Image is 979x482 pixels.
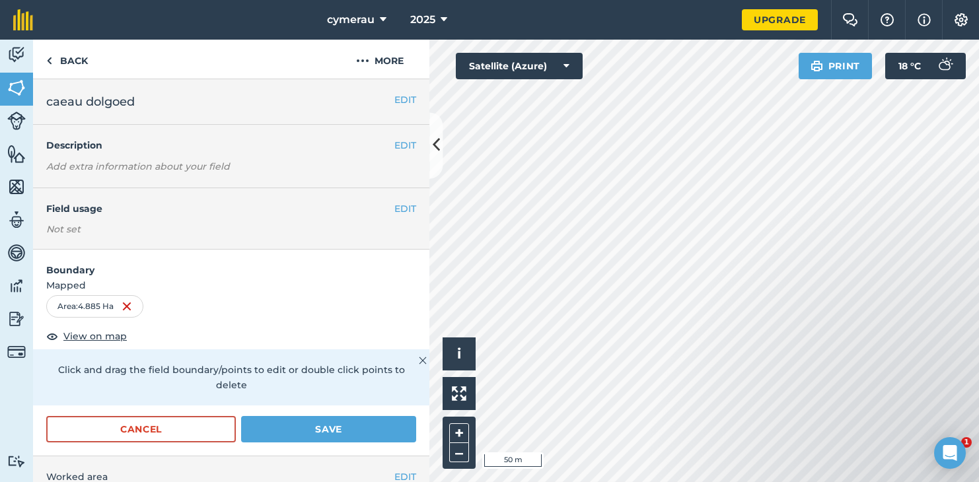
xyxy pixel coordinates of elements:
button: Cancel [46,416,236,442]
span: i [457,345,461,362]
button: + [449,423,469,443]
button: EDIT [394,138,416,153]
button: – [449,443,469,462]
img: svg+xml;base64,PD94bWwgdmVyc2lvbj0iMS4wIiBlbmNvZGluZz0idXRmLTgiPz4KPCEtLSBHZW5lcmF0b3I6IEFkb2JlIE... [7,112,26,130]
img: svg+xml;base64,PHN2ZyB4bWxucz0iaHR0cDovL3d3dy53My5vcmcvMjAwMC9zdmciIHdpZHRoPSIyMiIgaGVpZ2h0PSIzMC... [419,353,427,368]
button: Print [799,53,873,79]
span: 2025 [410,12,435,28]
div: Open Intercom Messenger [934,437,966,469]
img: svg+xml;base64,PHN2ZyB4bWxucz0iaHR0cDovL3d3dy53My5vcmcvMjAwMC9zdmciIHdpZHRoPSIyMCIgaGVpZ2h0PSIyNC... [356,53,369,69]
img: fieldmargin Logo [13,9,33,30]
button: 18 °C [885,53,966,79]
img: svg+xml;base64,PD94bWwgdmVyc2lvbj0iMS4wIiBlbmNvZGluZz0idXRmLTgiPz4KPCEtLSBHZW5lcmF0b3I6IEFkb2JlIE... [7,45,26,65]
button: More [330,40,429,79]
span: cymerau [327,12,375,28]
div: Not set [46,223,416,236]
img: svg+xml;base64,PD94bWwgdmVyc2lvbj0iMS4wIiBlbmNvZGluZz0idXRmLTgiPz4KPCEtLSBHZW5lcmF0b3I6IEFkb2JlIE... [7,210,26,230]
img: A question mark icon [879,13,895,26]
img: svg+xml;base64,PHN2ZyB4bWxucz0iaHR0cDovL3d3dy53My5vcmcvMjAwMC9zdmciIHdpZHRoPSIxNiIgaGVpZ2h0PSIyNC... [122,298,132,314]
button: EDIT [394,92,416,107]
span: Mapped [33,278,429,293]
img: Two speech bubbles overlapping with the left bubble in the forefront [842,13,858,26]
img: Four arrows, one pointing top left, one top right, one bottom right and the last bottom left [452,386,466,401]
img: svg+xml;base64,PD94bWwgdmVyc2lvbj0iMS4wIiBlbmNvZGluZz0idXRmLTgiPz4KPCEtLSBHZW5lcmF0b3I6IEFkb2JlIE... [7,455,26,467]
a: Back [33,40,101,79]
button: EDIT [394,201,416,216]
span: caeau dolgoed [46,92,135,111]
button: i [443,337,476,370]
button: Save [241,416,416,442]
span: 1 [961,437,972,448]
em: Add extra information about your field [46,160,230,172]
p: Click and drag the field boundary/points to edit or double click points to delete [46,362,416,392]
a: Upgrade [742,9,818,30]
h4: Description [46,138,416,153]
button: View on map [46,328,127,344]
h4: Field usage [46,201,394,216]
img: svg+xml;base64,PD94bWwgdmVyc2lvbj0iMS4wIiBlbmNvZGluZz0idXRmLTgiPz4KPCEtLSBHZW5lcmF0b3I6IEFkb2JlIE... [931,53,958,79]
span: View on map [63,329,127,343]
h4: Boundary [33,250,429,277]
div: Area : 4.885 Ha [46,295,143,318]
img: svg+xml;base64,PD94bWwgdmVyc2lvbj0iMS4wIiBlbmNvZGluZz0idXRmLTgiPz4KPCEtLSBHZW5lcmF0b3I6IEFkb2JlIE... [7,276,26,296]
span: 18 ° C [898,53,921,79]
img: svg+xml;base64,PHN2ZyB4bWxucz0iaHR0cDovL3d3dy53My5vcmcvMjAwMC9zdmciIHdpZHRoPSI1NiIgaGVpZ2h0PSI2MC... [7,144,26,164]
img: svg+xml;base64,PD94bWwgdmVyc2lvbj0iMS4wIiBlbmNvZGluZz0idXRmLTgiPz4KPCEtLSBHZW5lcmF0b3I6IEFkb2JlIE... [7,309,26,329]
img: svg+xml;base64,PHN2ZyB4bWxucz0iaHR0cDovL3d3dy53My5vcmcvMjAwMC9zdmciIHdpZHRoPSIxOSIgaGVpZ2h0PSIyNC... [811,58,823,74]
img: svg+xml;base64,PD94bWwgdmVyc2lvbj0iMS4wIiBlbmNvZGluZz0idXRmLTgiPz4KPCEtLSBHZW5lcmF0b3I6IEFkb2JlIE... [7,343,26,361]
img: svg+xml;base64,PHN2ZyB4bWxucz0iaHR0cDovL3d3dy53My5vcmcvMjAwMC9zdmciIHdpZHRoPSIxNyIgaGVpZ2h0PSIxNy... [918,12,931,28]
img: svg+xml;base64,PHN2ZyB4bWxucz0iaHR0cDovL3d3dy53My5vcmcvMjAwMC9zdmciIHdpZHRoPSIxOCIgaGVpZ2h0PSIyNC... [46,328,58,344]
button: Satellite (Azure) [456,53,583,79]
img: svg+xml;base64,PHN2ZyB4bWxucz0iaHR0cDovL3d3dy53My5vcmcvMjAwMC9zdmciIHdpZHRoPSI1NiIgaGVpZ2h0PSI2MC... [7,177,26,197]
img: svg+xml;base64,PD94bWwgdmVyc2lvbj0iMS4wIiBlbmNvZGluZz0idXRmLTgiPz4KPCEtLSBHZW5lcmF0b3I6IEFkb2JlIE... [7,243,26,263]
img: svg+xml;base64,PHN2ZyB4bWxucz0iaHR0cDovL3d3dy53My5vcmcvMjAwMC9zdmciIHdpZHRoPSI1NiIgaGVpZ2h0PSI2MC... [7,78,26,98]
img: A cog icon [953,13,969,26]
img: svg+xml;base64,PHN2ZyB4bWxucz0iaHR0cDovL3d3dy53My5vcmcvMjAwMC9zdmciIHdpZHRoPSI5IiBoZWlnaHQ9IjI0Ii... [46,53,52,69]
